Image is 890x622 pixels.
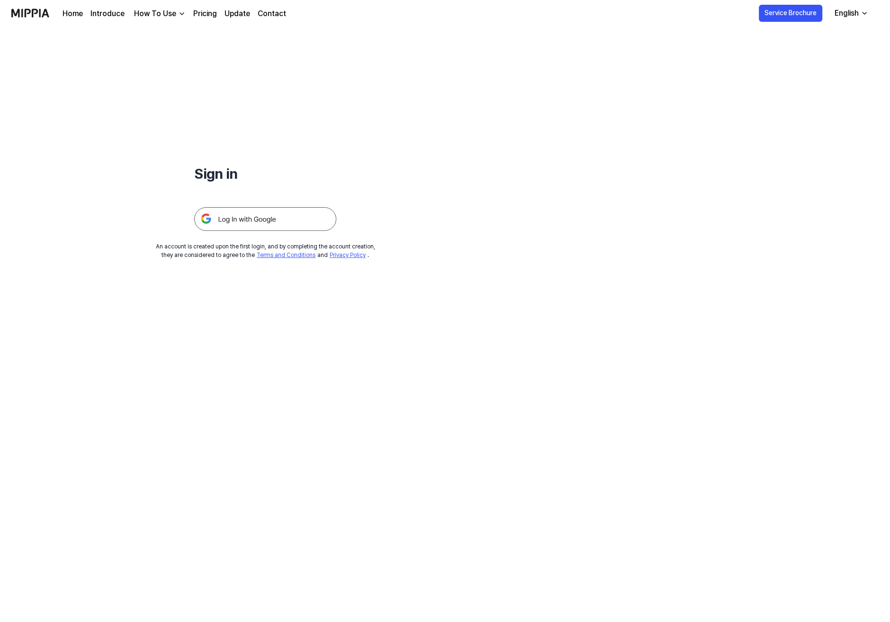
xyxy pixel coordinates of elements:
a: Home [63,8,83,19]
a: Contact [258,8,286,19]
img: down [178,10,186,18]
h1: Sign in [194,163,336,184]
a: Privacy Policy [330,252,366,258]
div: An account is created upon the first login, and by completing the account creation, they are cons... [156,242,375,259]
a: Update [225,8,250,19]
a: Introduce [90,8,125,19]
button: How To Use [132,8,186,19]
button: Service Brochure [759,5,822,22]
div: English [833,8,861,19]
button: English [827,4,874,23]
a: Pricing [193,8,217,19]
a: Terms and Conditions [257,252,315,258]
img: 구글 로그인 버튼 [194,207,336,231]
div: How To Use [132,8,178,19]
